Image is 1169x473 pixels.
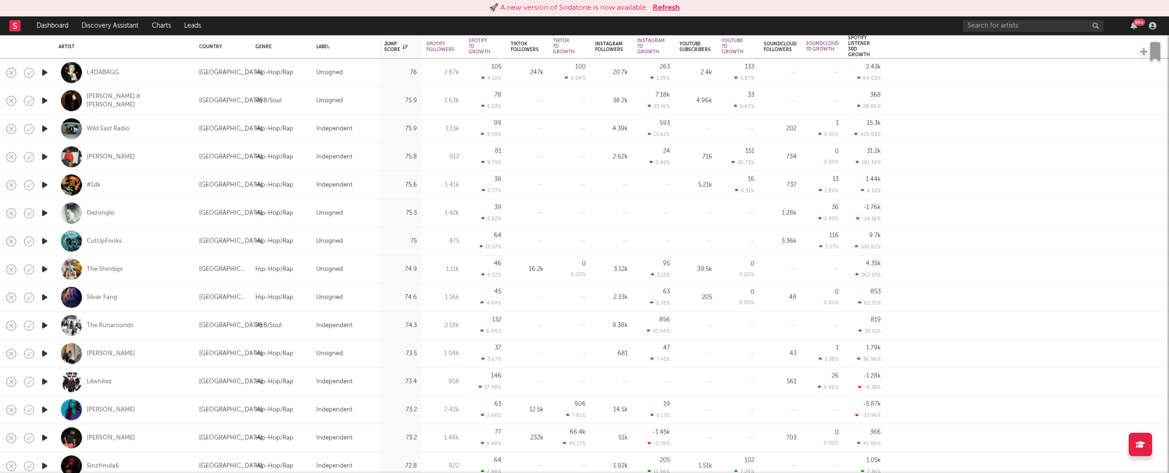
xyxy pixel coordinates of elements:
div: Independent [316,460,352,472]
div: 2.77 % [482,187,501,193]
div: 99 [494,120,501,126]
div: -5.87k [863,401,881,407]
div: 1.13k [426,123,459,134]
div: Tiktok 7D Growth [553,38,575,55]
div: 77 [495,429,501,435]
div: 102 [745,457,754,463]
div: 0 [835,429,839,436]
div: 48 [764,292,797,303]
div: 4.86 % [818,384,839,390]
a: #1dk [87,181,101,189]
div: 9.75 % [481,159,501,165]
div: 1 [836,345,839,351]
div: 9.7k [869,232,881,238]
div: 3.67 % [481,356,501,362]
div: 46 [494,260,501,266]
div: 12.5k [511,404,544,415]
div: 4.04 % [480,300,501,306]
div: 205 [679,292,712,303]
div: 39 [494,204,501,210]
div: -1.76k [864,204,881,210]
div: [PERSON_NAME] & [PERSON_NAME] [87,92,187,109]
div: Label [316,44,370,50]
div: 74.6 [384,292,417,303]
div: 76 [384,67,417,78]
div: [GEOGRAPHIC_DATA] [199,460,262,472]
a: [PERSON_NAME] [87,434,135,442]
div: [GEOGRAPHIC_DATA] [199,179,262,191]
div: 362.53 % [855,272,881,278]
div: 100.82 % [855,244,881,250]
div: [GEOGRAPHIC_DATA] [199,95,262,106]
div: Independent [316,432,352,443]
div: 36.96 % [857,356,881,362]
div: 64.02 % [857,75,881,81]
div: Independent [316,404,352,415]
div: 4.96k [679,95,712,106]
div: Soundcloud 7D Growth [806,41,839,52]
div: 429.03 % [854,131,881,137]
div: Hip-Hop/Rap [255,179,293,191]
div: 2.90 % [818,215,839,222]
div: 0.00 % [824,301,839,306]
div: CutUpFonks [87,237,122,245]
a: Dashboard [30,16,75,35]
div: 2.82 % [481,215,501,222]
div: 63 [494,401,501,407]
div: 202 [764,123,797,134]
div: [GEOGRAPHIC_DATA] [199,264,246,275]
div: 922 [426,460,459,472]
div: Independent [316,376,352,387]
div: 1.48k [426,432,459,443]
a: [PERSON_NAME] [87,153,135,161]
div: 73.5 [384,348,417,359]
div: 2.67k [426,67,459,78]
button: 99+ [1131,22,1137,30]
div: 181.34 % [856,159,881,165]
div: 0.00 % [824,441,839,446]
div: 9.38k [595,320,628,331]
div: -1.45k [653,429,670,435]
div: Genre [255,44,302,50]
div: 73.2 [384,404,417,415]
div: 681 [595,348,628,359]
a: Discovery Assistant [75,16,145,35]
div: Unsigned [316,292,343,303]
div: Wild East Radio [87,125,129,133]
div: 1.28k [764,207,797,219]
div: -14.16 % [856,215,881,222]
div: 15.62 % [648,131,670,137]
div: Hip-Hop/Rap [255,123,293,134]
div: 5.03 % [481,103,501,109]
div: 74.9 [384,264,417,275]
div: 0.00 % [824,160,839,165]
a: [PERSON_NAME] [87,406,135,414]
div: Unsigned [316,236,343,247]
div: YouTube 7D Growth [722,38,744,55]
div: 31.2k [867,148,881,154]
div: 23.16 % [648,103,670,109]
div: 28.86 % [857,103,881,109]
a: L4DABAGG [87,68,119,77]
a: Charts [145,16,178,35]
div: [GEOGRAPHIC_DATA] [199,236,262,247]
div: 39.5k [679,264,712,275]
div: [GEOGRAPHIC_DATA] [199,348,262,359]
div: 0 [835,289,839,295]
div: 95 [663,260,670,266]
div: -1.28k [864,373,881,379]
div: Hip-Hop/Rap [255,404,293,415]
div: 75.6 [384,179,417,191]
div: [GEOGRAPHIC_DATA] [199,207,262,219]
div: 36 [832,204,839,210]
div: 912 [426,151,459,163]
div: [GEOGRAPHIC_DATA] [199,376,262,387]
div: 7.41 % [650,356,670,362]
div: Lilwhitez [87,377,112,386]
a: Dezonglo [87,209,114,217]
input: Search for artists [963,20,1103,32]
